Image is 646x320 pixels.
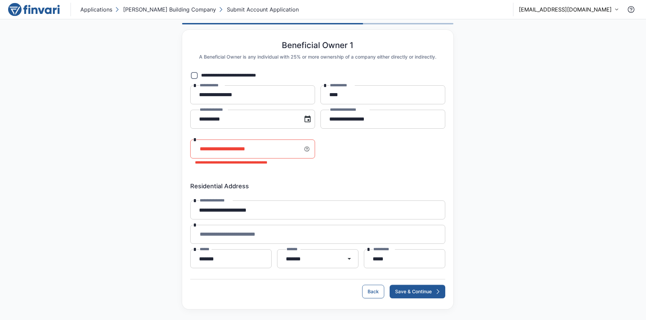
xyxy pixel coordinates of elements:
button: Open [342,252,356,265]
button: Save & Continue [390,285,445,298]
h6: Residential Address [190,183,445,190]
button: Applications [79,4,114,15]
button: [EMAIL_ADDRESS][DOMAIN_NAME] [519,5,619,14]
p: Applications [80,5,112,14]
button: Submit Account Application [217,4,300,15]
button: Back [362,285,384,298]
h6: A Beneficial Owner is any individual with 25% or more ownership of a company either directly or i... [199,53,436,61]
button: [PERSON_NAME] Building Company [114,4,217,15]
h5: Beneficial Owner 1 [282,41,353,50]
button: Choose date, selected date is Jan 18, 1963 [301,112,314,126]
img: logo [8,3,60,16]
button: Contact Support [624,3,638,16]
p: Submit Account Application [227,5,299,14]
p: [PERSON_NAME] Building Company [123,5,216,14]
p: [EMAIL_ADDRESS][DOMAIN_NAME] [519,5,612,14]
